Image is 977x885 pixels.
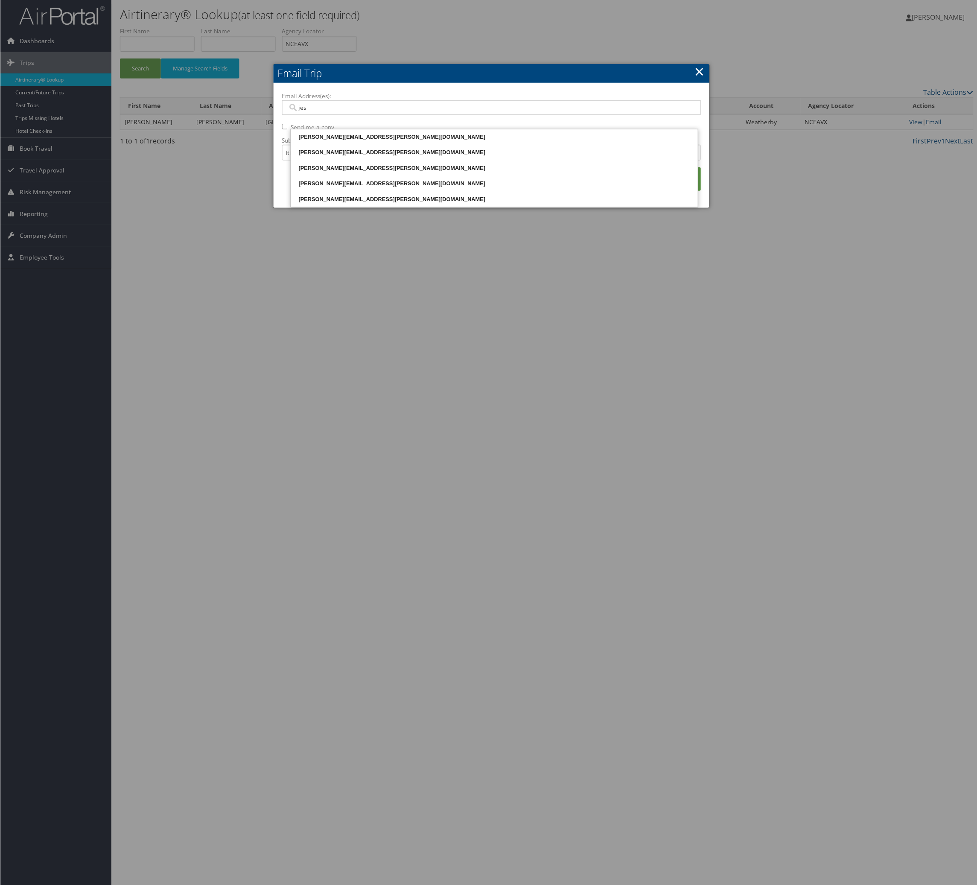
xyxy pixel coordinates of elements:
div: [PERSON_NAME][EMAIL_ADDRESS][PERSON_NAME][DOMAIN_NAME] [292,133,697,141]
div: [PERSON_NAME][EMAIL_ADDRESS][PERSON_NAME][DOMAIN_NAME] [292,179,697,188]
div: [PERSON_NAME][EMAIL_ADDRESS][PERSON_NAME][DOMAIN_NAME] [292,148,697,157]
h2: Email Trip [273,64,709,83]
div: [PERSON_NAME][EMAIL_ADDRESS][PERSON_NAME][DOMAIN_NAME] [292,195,697,204]
input: Email address (Separate multiple email addresses with commas) [287,103,683,112]
input: Add a short subject for the email [282,145,701,161]
label: Send me a copy [291,123,334,131]
label: Email Address(es): [282,92,701,100]
label: Subject: [282,136,701,145]
a: × [695,63,705,80]
div: [PERSON_NAME][EMAIL_ADDRESS][PERSON_NAME][DOMAIN_NAME] [292,164,697,172]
